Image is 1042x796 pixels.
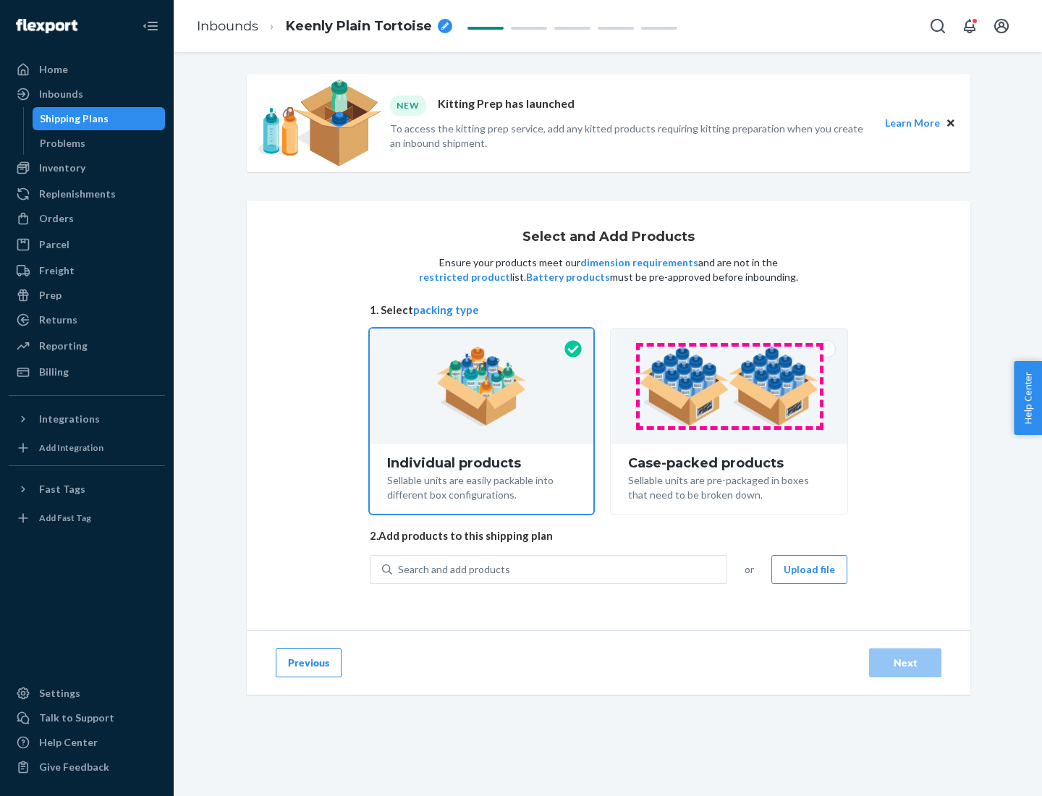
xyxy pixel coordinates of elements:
a: Returns [9,308,165,331]
button: Close Navigation [136,12,165,41]
a: Help Center [9,731,165,754]
div: Returns [39,313,77,327]
a: Inbounds [9,82,165,106]
div: Inventory [39,161,85,175]
button: Integrations [9,407,165,431]
a: Parcel [9,233,165,256]
ol: breadcrumbs [185,5,464,48]
div: Replenishments [39,187,116,201]
div: Inbounds [39,87,83,101]
button: Open notifications [955,12,984,41]
button: Help Center [1014,361,1042,435]
a: Billing [9,360,165,384]
a: Add Integration [9,436,165,460]
div: NEW [390,96,426,115]
p: Kitting Prep has launched [438,96,575,115]
span: 1. Select [370,302,847,318]
a: Shipping Plans [33,107,166,130]
a: Home [9,58,165,81]
button: Previous [276,648,342,677]
a: Prep [9,284,165,307]
div: Fast Tags [39,482,85,496]
div: Help Center [39,735,98,750]
div: Talk to Support [39,711,114,725]
a: Add Fast Tag [9,507,165,530]
div: Sellable units are pre-packaged in boxes that need to be broken down. [628,470,830,502]
div: Sellable units are easily packable into different box configurations. [387,470,576,502]
div: Orders [39,211,74,226]
button: Close [943,115,959,131]
div: Settings [39,686,80,700]
div: Integrations [39,412,100,426]
div: Add Fast Tag [39,512,91,524]
img: individual-pack.facf35554cb0f1810c75b2bd6df2d64e.png [436,347,527,426]
a: Freight [9,259,165,282]
div: Give Feedback [39,760,109,774]
button: Fast Tags [9,478,165,501]
button: Learn More [885,115,940,131]
a: Problems [33,132,166,155]
button: restricted product [419,270,510,284]
button: dimension requirements [580,255,698,270]
span: Keenly Plain Tortoise [286,17,432,36]
a: Inventory [9,156,165,179]
a: Replenishments [9,182,165,206]
button: Battery products [526,270,610,284]
div: Parcel [39,237,69,252]
button: Next [869,648,941,677]
p: To access the kitting prep service, add any kitted products requiring kitting preparation when yo... [390,122,872,151]
div: Next [881,656,929,670]
div: Freight [39,263,75,278]
button: Give Feedback [9,755,165,779]
div: Home [39,62,68,77]
div: Shipping Plans [40,111,109,126]
div: Reporting [39,339,88,353]
div: Prep [39,288,62,302]
a: Orders [9,207,165,230]
button: Open account menu [987,12,1016,41]
a: Settings [9,682,165,705]
a: Talk to Support [9,706,165,729]
button: Open Search Box [923,12,952,41]
button: packing type [413,302,479,318]
a: Inbounds [197,18,258,34]
div: Search and add products [398,562,510,577]
a: Reporting [9,334,165,357]
div: Individual products [387,456,576,470]
div: Case-packed products [628,456,830,470]
h1: Select and Add Products [522,230,695,245]
span: 2. Add products to this shipping plan [370,528,847,543]
div: Add Integration [39,441,103,454]
div: Billing [39,365,69,379]
img: case-pack.59cecea509d18c883b923b81aeac6d0b.png [639,347,819,426]
img: Flexport logo [16,19,77,33]
div: Problems [40,136,85,151]
button: Upload file [771,555,847,584]
p: Ensure your products meet our and are not in the list. must be pre-approved before inbounding. [418,255,800,284]
span: or [745,562,754,577]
